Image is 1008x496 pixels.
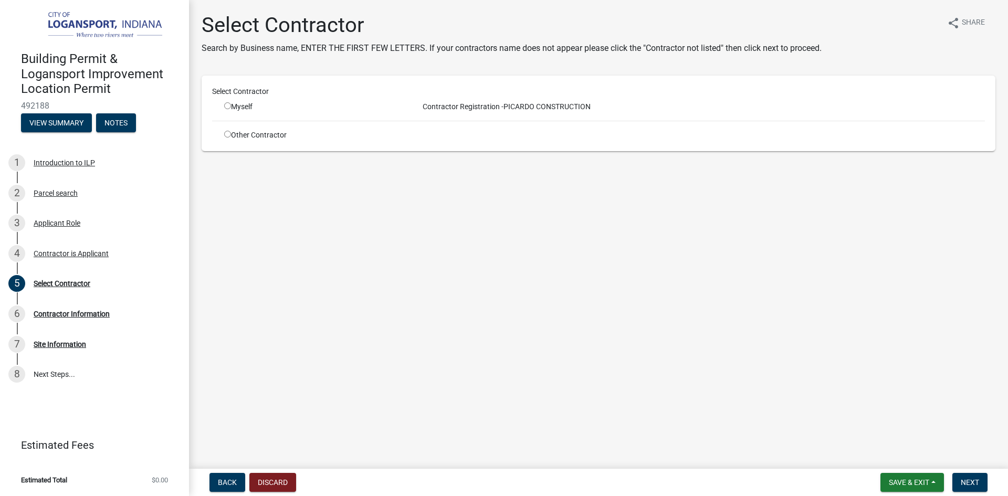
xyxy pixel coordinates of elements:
div: 5 [8,275,25,292]
div: 3 [8,215,25,231]
h1: Select Contractor [202,13,822,38]
span: Contractor Registration - [418,102,503,111]
button: Back [209,473,245,492]
button: Next [952,473,988,492]
div: 8 [8,366,25,383]
div: Contractor is Applicant [34,250,109,257]
div: 7 [8,336,25,353]
div: Contractor Information [34,310,110,318]
span: 492188 [21,101,168,111]
div: PICARDO CONSTRUCTION [411,101,993,112]
div: Introduction to ILP [34,159,95,166]
div: 2 [8,185,25,202]
wm-modal-confirm: Summary [21,119,92,128]
button: View Summary [21,113,92,132]
span: $0.00 [152,477,168,483]
i: share [947,17,960,29]
h4: Building Permit & Logansport Improvement Location Permit [21,51,181,97]
wm-modal-confirm: Notes [96,119,136,128]
span: Save & Exit [889,478,929,487]
p: Search by Business name, ENTER THE FIRST FEW LETTERS. If your contractors name does not appear pl... [202,42,822,55]
div: Site Information [34,341,86,348]
button: Notes [96,113,136,132]
span: Estimated Total [21,477,67,483]
img: City of Logansport, Indiana [21,11,172,40]
div: 6 [8,305,25,322]
div: Applicant Role [34,219,80,227]
div: Select Contractor [204,86,993,97]
span: Share [962,17,985,29]
a: Estimated Fees [8,435,172,456]
span: Next [961,478,979,487]
button: Discard [249,473,296,492]
span: Back [218,478,237,487]
div: Select Contractor [34,280,90,287]
button: Save & Exit [880,473,944,492]
div: Other Contractor [216,130,411,141]
div: Myself [224,101,403,112]
div: 1 [8,154,25,171]
div: 4 [8,245,25,262]
button: shareShare [939,13,993,33]
div: Parcel search [34,189,78,197]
